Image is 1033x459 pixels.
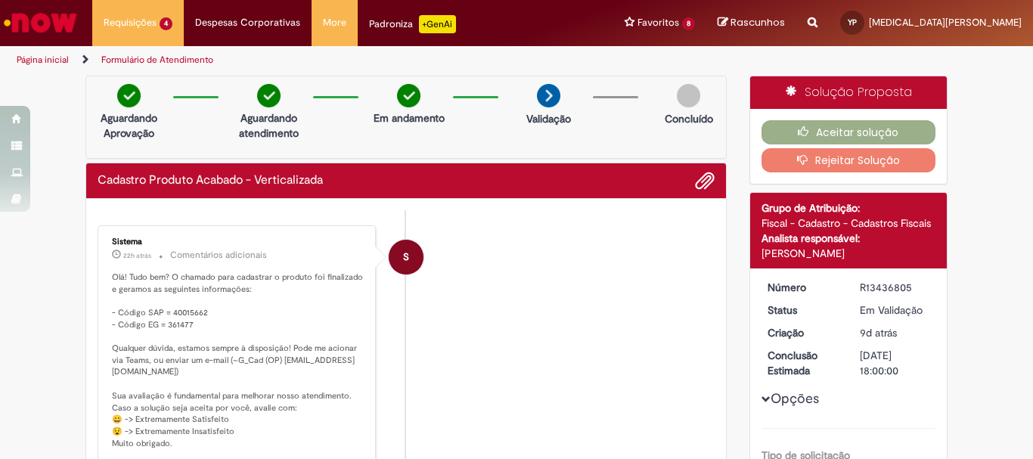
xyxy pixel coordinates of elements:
div: Solução Proposta [750,76,948,109]
a: Página inicial [17,54,69,66]
span: Requisições [104,15,157,30]
div: Fiscal - Cadastro - Cadastros Fiscais [762,216,936,231]
span: YP [848,17,857,27]
p: Em andamento [374,110,445,126]
div: Em Validação [860,302,930,318]
span: More [323,15,346,30]
div: Analista responsável: [762,231,936,246]
button: Rejeitar Solução [762,148,936,172]
time: 28/08/2025 17:50:14 [123,251,151,260]
div: Padroniza [369,15,456,33]
dt: Número [756,280,849,295]
span: Despesas Corporativas [195,15,300,30]
span: S [403,239,409,275]
span: 8 [682,17,695,30]
dt: Criação [756,325,849,340]
span: Rascunhos [731,15,785,29]
button: Adicionar anexos [695,171,715,191]
div: Grupo de Atribuição: [762,200,936,216]
dt: Status [756,302,849,318]
span: 22h atrás [123,251,151,260]
img: img-circle-grey.png [677,84,700,107]
span: Favoritos [637,15,679,30]
div: 21/08/2025 15:00:16 [860,325,930,340]
div: R13436805 [860,280,930,295]
div: [DATE] 18:00:00 [860,348,930,378]
span: 4 [160,17,172,30]
h2: Cadastro Produto Acabado - Verticalizada Histórico de tíquete [98,174,323,188]
div: Sistema [112,237,364,247]
span: 9d atrás [860,326,897,340]
img: check-circle-green.png [117,84,141,107]
img: ServiceNow [2,8,79,38]
p: Validação [526,111,571,126]
a: Formulário de Atendimento [101,54,213,66]
div: System [389,240,423,274]
img: arrow-next.png [537,84,560,107]
p: Aguardando atendimento [232,110,306,141]
span: [MEDICAL_DATA][PERSON_NAME] [869,16,1022,29]
small: Comentários adicionais [170,249,267,262]
a: Rascunhos [718,16,785,30]
img: check-circle-green.png [257,84,281,107]
p: +GenAi [419,15,456,33]
dt: Conclusão Estimada [756,348,849,378]
button: Aceitar solução [762,120,936,144]
ul: Trilhas de página [11,46,678,74]
p: Aguardando Aprovação [92,110,166,141]
time: 21/08/2025 15:00:16 [860,326,897,340]
img: check-circle-green.png [397,84,420,107]
p: Olá! Tudo bem? O chamado para cadastrar o produto foi finalizado e geramos as seguintes informaçõ... [112,271,364,450]
p: Concluído [665,111,713,126]
div: [PERSON_NAME] [762,246,936,261]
